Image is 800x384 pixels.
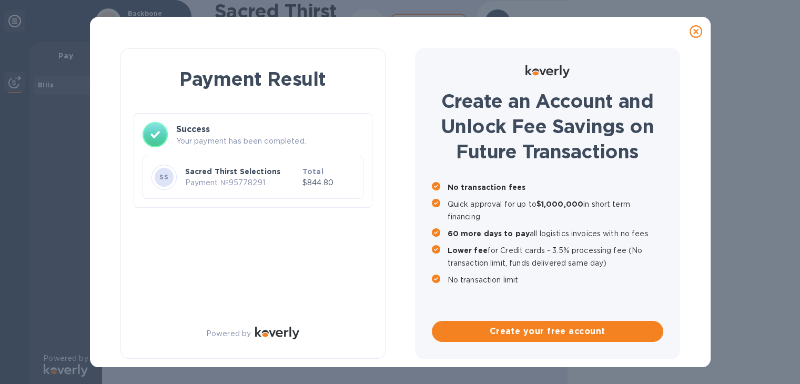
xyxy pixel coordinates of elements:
[176,123,363,136] h3: Success
[185,166,298,177] p: Sacred Thirst Selections
[176,136,363,147] p: Your payment has been completed.
[448,244,663,269] p: for Credit cards - 3.5% processing fee (No transaction limit, funds delivered same day)
[138,66,368,92] h1: Payment Result
[302,167,323,176] b: Total
[448,198,663,223] p: Quick approval for up to in short term financing
[206,328,251,339] p: Powered by
[448,246,488,255] b: Lower fee
[185,177,298,188] p: Payment № 95778291
[448,183,526,191] b: No transaction fees
[159,173,168,181] b: SS
[432,321,663,342] button: Create your free account
[440,325,655,338] span: Create your free account
[448,229,530,238] b: 60 more days to pay
[448,227,663,240] p: all logistics invoices with no fees
[448,274,663,286] p: No transaction limit
[432,88,663,164] h1: Create an Account and Unlock Fee Savings on Future Transactions
[302,177,355,188] p: $844.80
[525,65,570,78] img: Logo
[255,327,299,339] img: Logo
[536,200,583,208] b: $1,000,000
